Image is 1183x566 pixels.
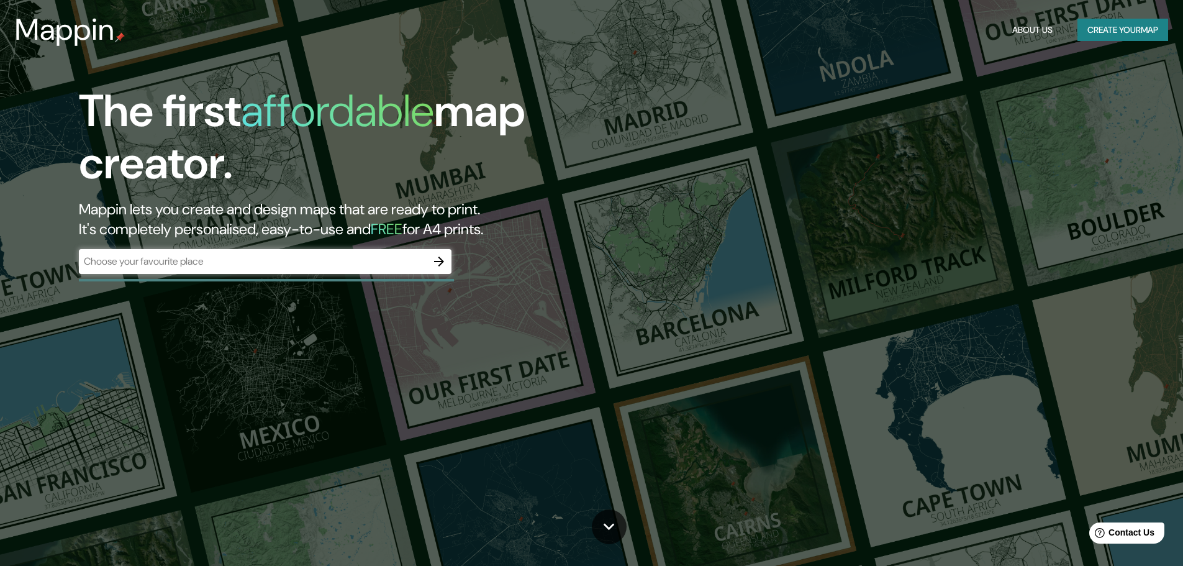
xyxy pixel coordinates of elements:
h1: The first map creator. [79,85,671,199]
h1: affordable [241,82,434,140]
button: Create yourmap [1077,19,1168,42]
h3: Mappin [15,12,115,47]
h2: Mappin lets you create and design maps that are ready to print. It's completely personalised, eas... [79,199,671,239]
button: About Us [1007,19,1058,42]
h5: FREE [371,219,402,239]
input: Choose your favourite place [79,254,427,268]
iframe: Help widget launcher [1072,518,1169,552]
img: mappin-pin [115,32,125,42]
